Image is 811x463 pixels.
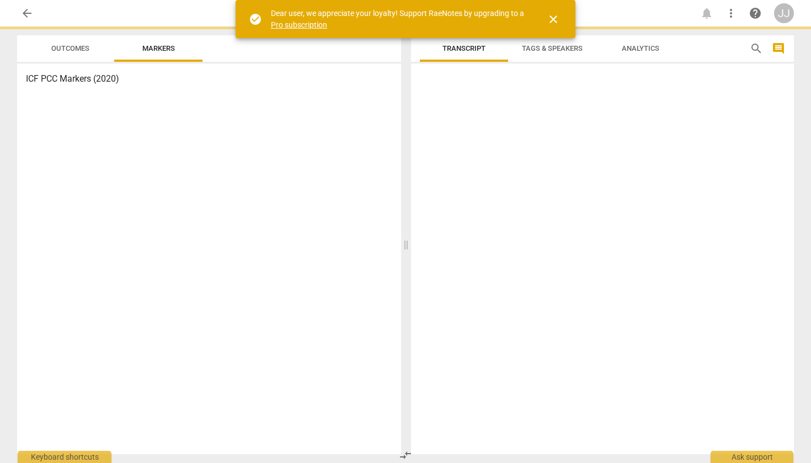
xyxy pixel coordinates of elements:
[774,3,794,23] button: JJ
[540,6,567,33] button: Close
[249,13,262,26] span: check_circle
[522,44,583,52] span: Tags & Speakers
[18,451,111,463] div: Keyboard shortcuts
[772,42,785,55] span: comment
[750,42,763,55] span: search
[711,451,793,463] div: Ask support
[622,44,659,52] span: Analytics
[748,40,765,57] button: Search
[399,449,412,462] span: compare_arrows
[442,44,485,52] span: Transcript
[142,44,175,52] span: Markers
[51,44,89,52] span: Outcomes
[271,20,327,29] a: Pro subscription
[271,8,527,30] div: Dear user, we appreciate your loyalty! Support RaeNotes by upgrading to a
[745,3,765,23] a: Help
[26,72,392,86] h3: ICF PCC Markers (2020)
[749,7,762,20] span: help
[724,7,738,20] span: more_vert
[547,13,560,26] span: close
[770,40,787,57] button: Show/Hide comments
[20,7,34,20] span: arrow_back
